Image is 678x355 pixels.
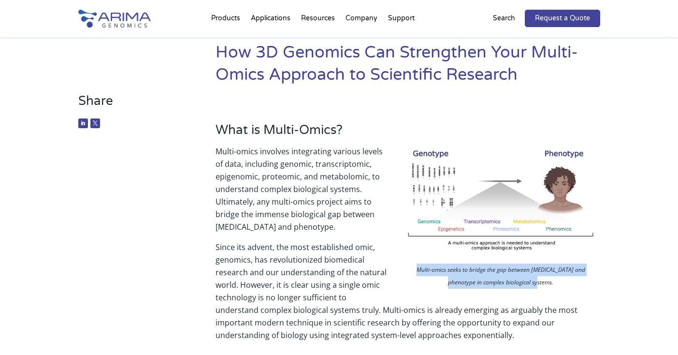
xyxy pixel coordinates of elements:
[78,93,187,116] h3: Share
[216,42,600,93] h1: How 3D Genomics Can Strengthen Your Multi-Omics Approach to Scientific Research
[402,264,600,291] p: Multi-omics seeks to bridge the gap between [MEDICAL_DATA] and phenotype in complex biological sy...
[216,145,600,241] p: Multi-omics involves integrating various levels of data, including genomic, transcriptomic, epige...
[493,12,515,25] p: Search
[525,10,600,27] a: Request a Quote
[216,241,600,341] p: Since its advent, the most established omic, genomics, has revolutionized biomedical research and...
[78,10,151,28] img: Arima-Genomics-logo
[216,122,600,145] h3: What is Multi-Omics?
